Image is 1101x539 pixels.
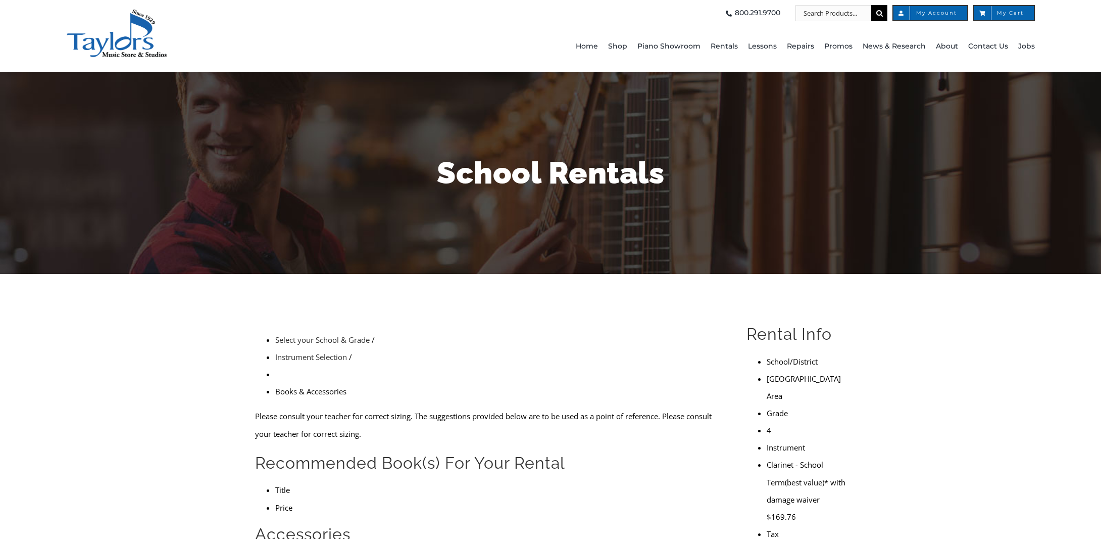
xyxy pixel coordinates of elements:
span: 800.291.9700 [735,5,780,21]
li: Books & Accessories [275,383,723,400]
a: Repairs [787,21,814,72]
nav: Top Right [318,5,1035,21]
a: Jobs [1018,21,1035,72]
nav: Main Menu [318,21,1035,72]
h2: Recommended Book(s) For Your Rental [255,453,723,474]
span: Contact Us [968,38,1008,55]
input: Search [871,5,887,21]
li: [GEOGRAPHIC_DATA] Area [767,370,846,405]
a: Instrument Selection [275,352,347,362]
li: Clarinet - School Term(best value)* with damage waiver $169.76 [767,456,846,525]
li: Instrument [767,439,846,456]
span: / [349,352,352,362]
a: News & Research [863,21,926,72]
input: Search Products... [795,5,871,21]
p: Please consult your teacher for correct sizing. The suggestions provided below are to be used as ... [255,408,723,442]
span: Rentals [711,38,738,55]
span: Repairs [787,38,814,55]
a: Promos [824,21,853,72]
span: Home [576,38,598,55]
li: Grade [767,405,846,422]
span: Jobs [1018,38,1035,55]
a: taylors-music-store-west-chester [66,8,167,18]
li: Price [275,499,723,516]
h2: Rental Info [746,324,846,345]
a: About [936,21,958,72]
a: Home [576,21,598,72]
a: My Account [892,5,968,21]
span: / [372,335,375,345]
li: School/District [767,353,846,370]
a: Piano Showroom [637,21,700,72]
span: Shop [608,38,627,55]
span: About [936,38,958,55]
a: 800.291.9700 [723,5,780,21]
h1: School Rentals [255,152,846,194]
a: Shop [608,21,627,72]
span: Promos [824,38,853,55]
span: My Account [904,11,957,16]
span: Lessons [748,38,777,55]
li: Title [275,481,723,499]
a: My Cart [973,5,1035,21]
span: Piano Showroom [637,38,700,55]
li: 4 [767,422,846,439]
a: Contact Us [968,21,1008,72]
span: News & Research [863,38,926,55]
a: Lessons [748,21,777,72]
span: My Cart [984,11,1024,16]
a: Select your School & Grade [275,335,370,345]
a: Rentals [711,21,738,72]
